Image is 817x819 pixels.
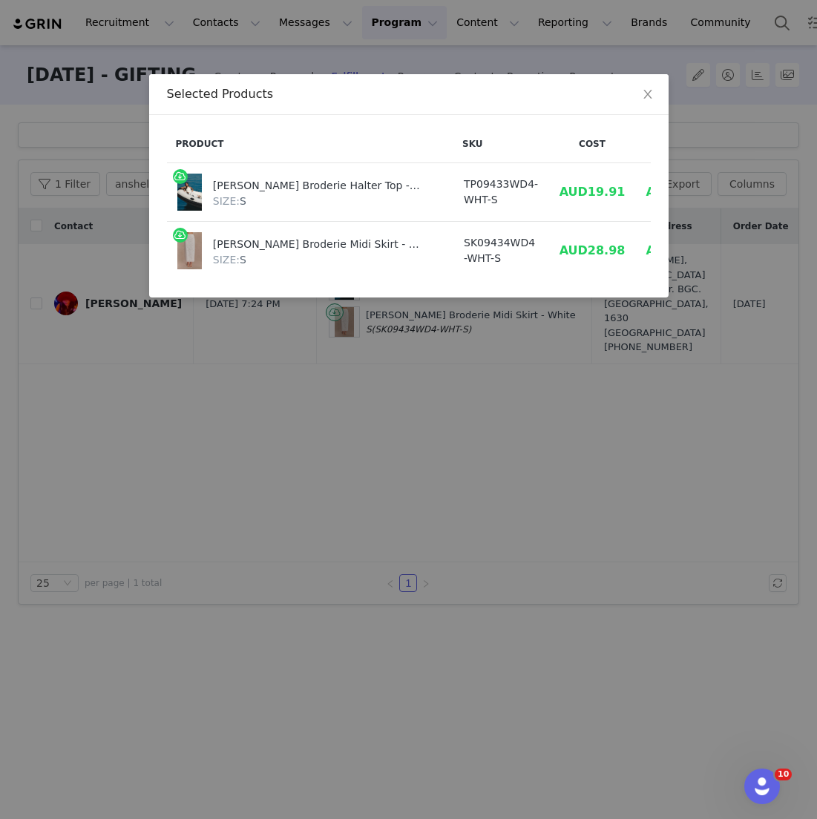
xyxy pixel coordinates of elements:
[167,86,651,102] div: Selected Products
[744,769,780,804] iframe: Intercom live chat
[560,185,626,199] span: AUD19.91
[549,125,636,163] th: Cost
[213,254,246,266] span: S
[177,232,202,269] img: 250416_MESHKI_Viva2_33_1507.jpg
[642,88,654,100] i: icon: close
[453,125,549,163] th: SKU
[213,195,246,207] span: S
[453,163,549,222] td: TP09433WD4-WHT-S
[646,185,720,199] span: AUD119.00
[560,243,626,257] span: AUD28.98
[213,232,420,252] div: [PERSON_NAME] Broderie Midi Skirt - White
[213,195,240,207] span: SIZE:
[775,769,792,780] span: 10
[213,254,240,266] span: SIZE:
[635,125,730,163] th: Price
[177,174,202,211] img: 250425_MESHKI_S08_1422_FAVOURITE.jpg
[213,174,420,194] div: [PERSON_NAME] Broderie Halter Top - White
[167,125,454,163] th: Product
[646,243,720,257] span: AUD139.00
[453,222,549,280] td: SK09434WD4-WHT-S
[627,74,669,116] button: Close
